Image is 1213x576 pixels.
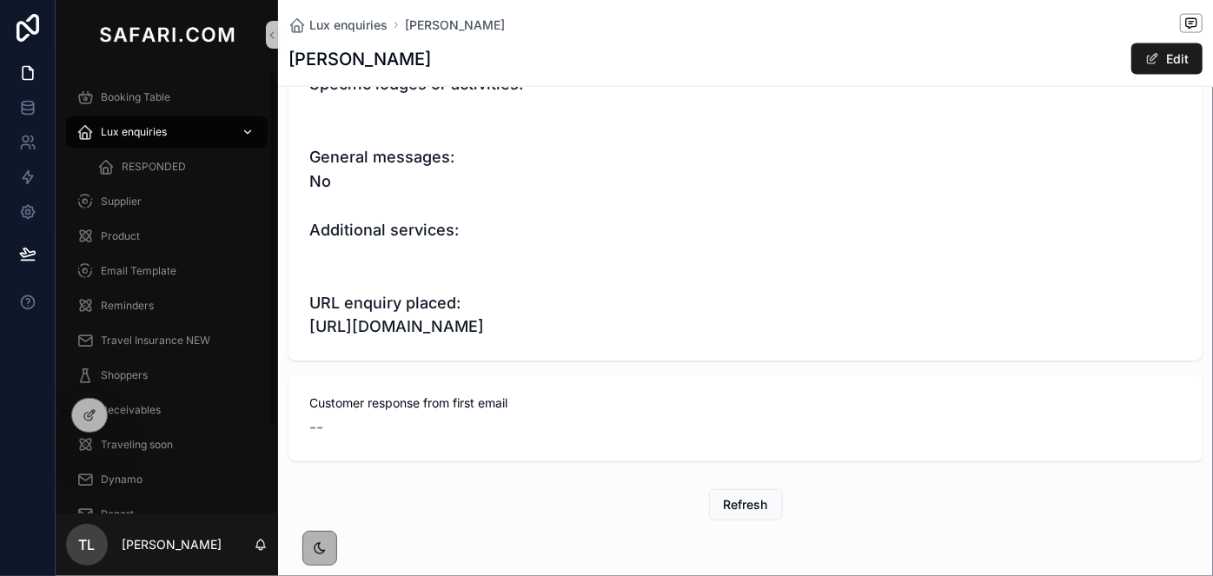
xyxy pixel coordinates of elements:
[96,21,238,49] img: App logo
[1131,43,1203,75] button: Edit
[309,416,323,440] span: --
[122,536,222,553] p: [PERSON_NAME]
[101,438,173,452] span: Traveling soon
[66,499,268,530] a: Report
[87,151,268,182] a: RESPONDED
[288,47,431,71] h1: [PERSON_NAME]
[724,496,768,513] span: Refresh
[101,299,154,313] span: Reminders
[288,17,388,34] a: Lux enquiries
[101,334,210,348] span: Travel Insurance NEW
[66,464,268,495] a: Dynamo
[101,368,148,382] span: Shoppers
[66,116,268,148] a: Lux enquiries
[101,229,140,243] span: Product
[66,394,268,426] a: Receivables
[66,325,268,356] a: Travel Insurance NEW
[101,125,167,139] span: Lux enquiries
[309,395,1182,413] span: Customer response from first email
[56,70,278,513] div: scrollable content
[66,255,268,287] a: Email Template
[709,489,783,520] button: Refresh
[101,403,161,417] span: Receivables
[66,221,268,252] a: Product
[101,195,142,209] span: Supplier
[79,534,96,555] span: TL
[122,160,186,174] span: RESPONDED
[66,429,268,460] a: Traveling soon
[66,186,268,217] a: Supplier
[405,17,505,34] a: [PERSON_NAME]
[66,360,268,391] a: Shoppers
[66,82,268,113] a: Booking Table
[66,290,268,321] a: Reminders
[309,17,388,34] span: Lux enquiries
[101,473,143,487] span: Dynamo
[101,264,176,278] span: Email Template
[101,90,170,104] span: Booking Table
[101,507,134,521] span: Report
